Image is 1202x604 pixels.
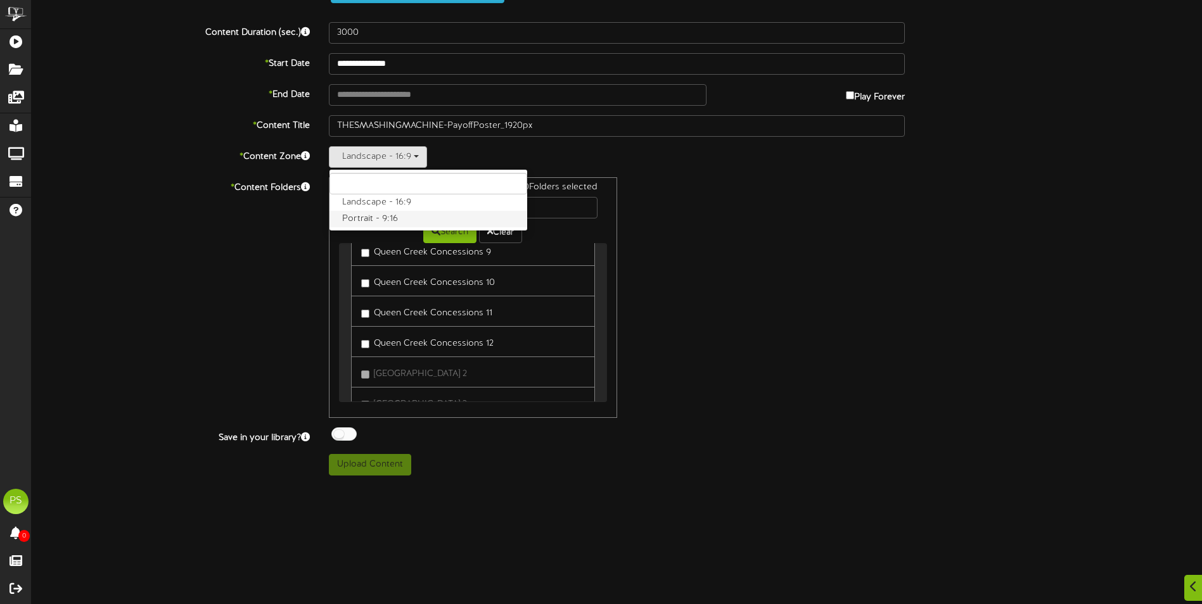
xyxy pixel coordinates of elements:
[361,310,369,318] input: Queen Creek Concessions 11
[361,249,369,257] input: Queen Creek Concessions 9
[479,222,522,243] button: Clear
[361,242,491,259] label: Queen Creek Concessions 9
[329,146,427,168] button: Landscape - 16:9
[374,369,467,379] span: [GEOGRAPHIC_DATA] 2
[329,115,905,137] input: Title of this Content
[846,91,854,99] input: Play Forever
[361,272,495,289] label: Queen Creek Concessions 10
[361,333,494,350] label: Queen Creek Concessions 12
[361,401,369,409] input: [GEOGRAPHIC_DATA] 3
[22,146,319,163] label: Content Zone
[18,530,30,542] span: 0
[361,370,369,379] input: [GEOGRAPHIC_DATA] 2
[361,279,369,287] input: Queen Creek Concessions 10
[423,222,476,243] button: Search
[22,53,319,70] label: Start Date
[846,84,905,104] label: Play Forever
[22,22,319,39] label: Content Duration (sec.)
[361,340,369,348] input: Queen Creek Concessions 12
[329,211,527,227] label: Portrait - 9:16
[3,489,29,514] div: PS
[329,194,527,211] label: Landscape - 16:9
[329,169,528,231] ul: Landscape - 16:9
[329,454,411,475] button: Upload Content
[22,115,319,132] label: Content Title
[22,427,319,444] label: Save in your library?
[361,303,492,320] label: Queen Creek Concessions 11
[22,177,319,194] label: Content Folders
[374,400,467,409] span: [GEOGRAPHIC_DATA] 3
[22,84,319,101] label: End Date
